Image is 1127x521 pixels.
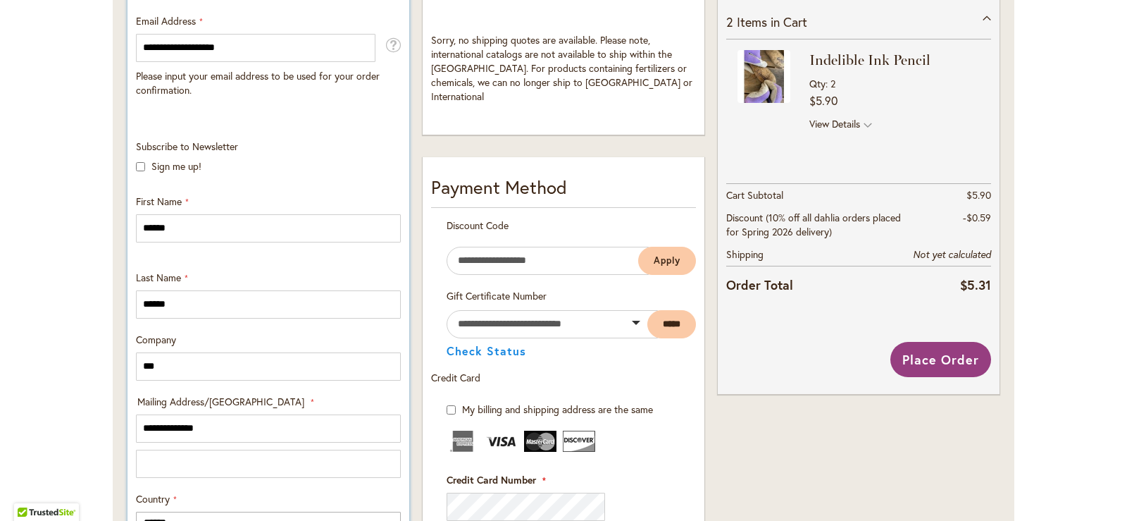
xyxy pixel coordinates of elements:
[136,333,176,346] span: Company
[638,247,696,275] button: Apply
[726,274,793,295] strong: Order Total
[963,211,991,224] span: -$0.59
[726,183,903,207] th: Cart Subtotal
[11,471,50,510] iframe: Launch Accessibility Center
[902,351,979,368] span: Place Order
[737,50,790,103] img: Indelible Ink Pencil
[966,188,991,202] span: $5.90
[485,431,518,452] img: Visa
[960,276,991,293] span: $5.31
[809,93,838,108] span: $5.90
[563,431,595,452] img: Discover
[136,14,196,27] span: Email Address
[431,174,696,208] div: Payment Method
[524,431,556,452] img: MasterCard
[726,13,733,30] span: 2
[447,473,536,486] span: Credit Card Number
[136,195,182,208] span: First Name
[137,395,304,408] span: Mailing Address/[GEOGRAPHIC_DATA]
[431,33,692,103] span: Sorry, no shipping quotes are available. Please note, international catalogs are not available to...
[737,13,807,30] span: Items in Cart
[136,140,238,153] span: Subscribe to Newsletter
[447,431,479,452] img: American Express
[830,77,835,90] span: 2
[151,159,201,173] label: Sign me up!
[447,289,547,302] span: Gift Certificate Number
[462,403,653,416] span: My billing and shipping address are the same
[726,211,901,238] span: Discount (10% off all dahlia orders placed for Spring 2026 delivery)
[136,492,170,505] span: Country
[136,271,181,284] span: Last Name
[654,255,680,266] span: Apply
[913,248,991,261] span: Not yet calculated
[890,342,991,377] button: Place Order
[809,117,860,130] span: View Details
[809,77,826,90] span: Qty
[447,345,526,357] button: Check Status
[809,50,977,70] strong: Indelible Ink Pencil
[136,69,380,97] span: Please input your email address to be used for your order confirmation.
[726,247,764,261] span: Shipping
[431,371,480,384] span: Credit Card
[447,219,509,232] span: Discount Code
